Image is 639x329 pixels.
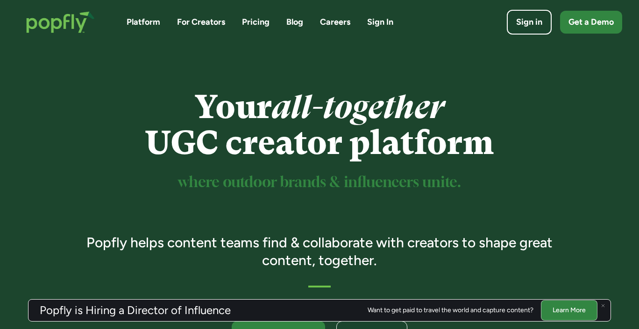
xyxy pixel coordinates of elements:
[242,16,270,28] a: Pricing
[320,16,350,28] a: Careers
[73,89,566,161] h1: Your UGC creator platform
[272,88,444,126] em: all-together
[286,16,303,28] a: Blog
[178,175,461,190] sup: where outdoor brands & influencers unite.
[516,16,542,28] div: Sign in
[40,305,231,316] h3: Popfly is Hiring a Director of Influence
[541,300,597,320] a: Learn More
[73,234,566,269] h3: Popfly helps content teams find & collaborate with creators to shape great content, together.
[560,11,622,34] a: Get a Demo
[127,16,160,28] a: Platform
[507,10,552,35] a: Sign in
[368,307,533,314] div: Want to get paid to travel the world and capture content?
[568,16,614,28] div: Get a Demo
[177,16,225,28] a: For Creators
[367,16,393,28] a: Sign In
[17,2,104,42] a: home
